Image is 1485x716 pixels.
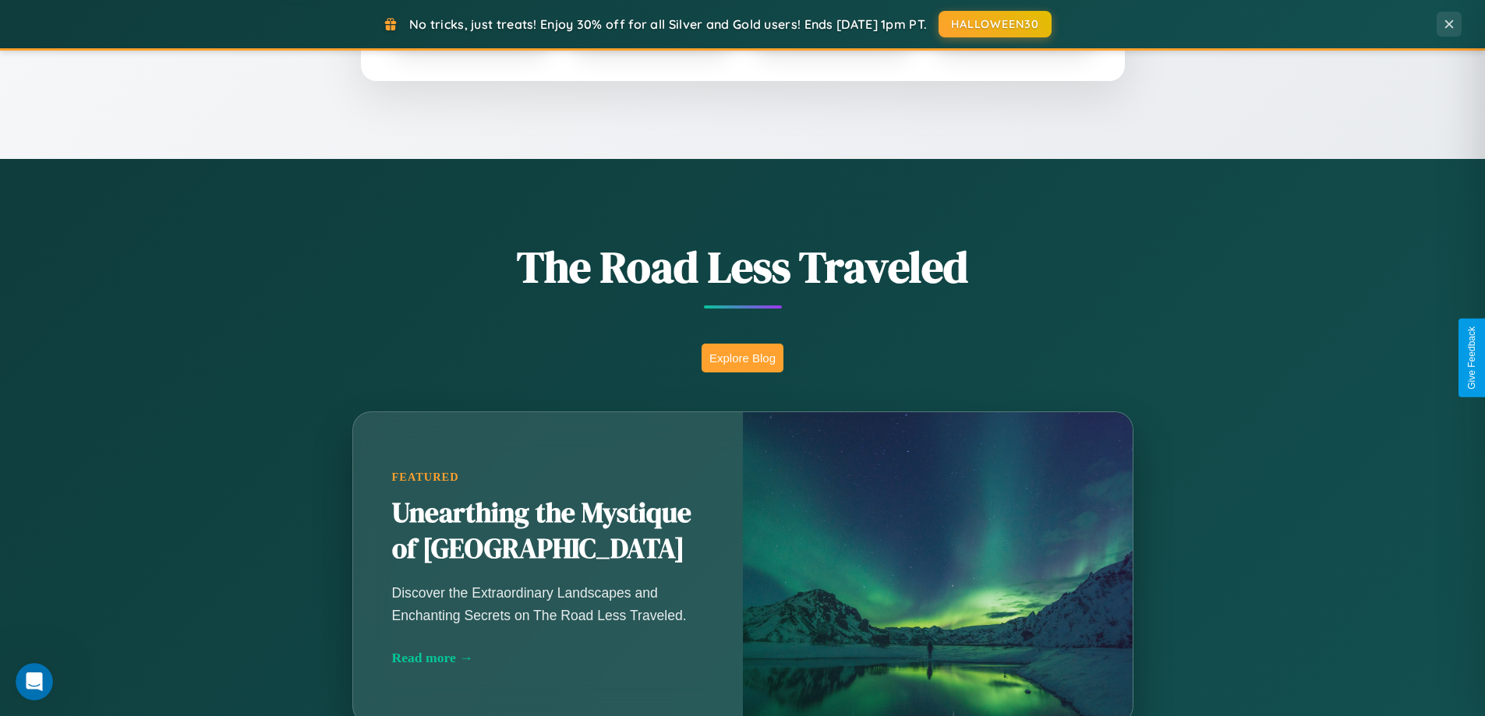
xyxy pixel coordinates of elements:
div: Featured [392,471,704,484]
p: Discover the Extraordinary Landscapes and Enchanting Secrets on The Road Less Traveled. [392,582,704,626]
div: Give Feedback [1466,326,1477,390]
button: HALLOWEEN30 [939,11,1052,37]
h1: The Road Less Traveled [275,237,1211,297]
h2: Unearthing the Mystique of [GEOGRAPHIC_DATA] [392,496,704,567]
iframe: Intercom live chat [16,663,53,700]
button: Explore Blog [702,344,783,372]
span: No tricks, just treats! Enjoy 30% off for all Silver and Gold users! Ends [DATE] 1pm PT. [409,16,927,32]
div: Read more → [392,650,704,666]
